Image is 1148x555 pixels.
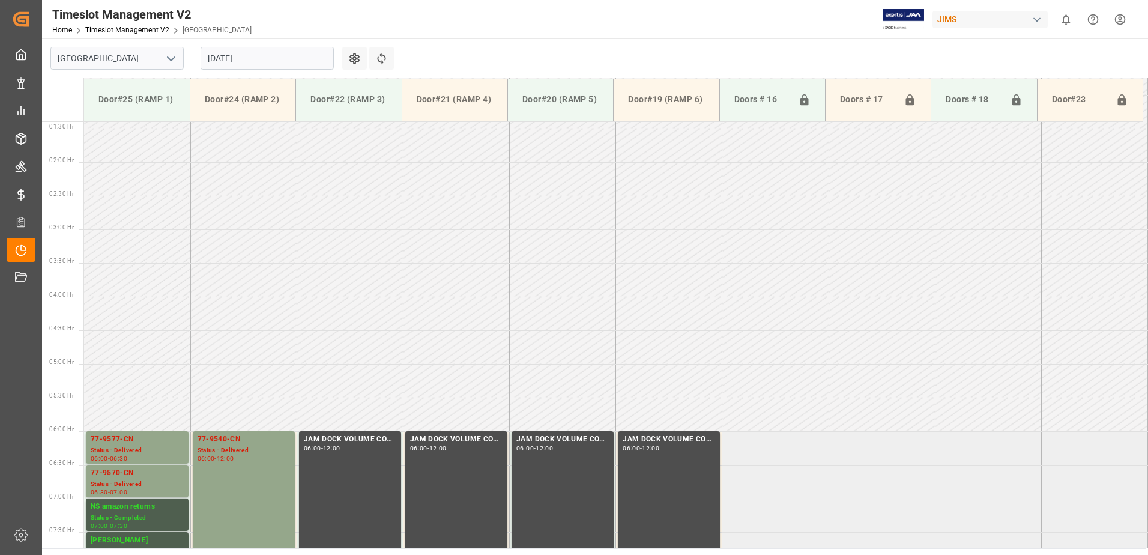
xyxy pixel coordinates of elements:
[49,392,74,399] span: 05:30 Hr
[91,535,184,547] div: [PERSON_NAME]
[198,434,290,446] div: 77-9540-CN
[91,523,108,529] div: 07:00
[108,456,110,461] div: -
[730,88,793,111] div: Doors # 16
[427,446,429,451] div: -
[932,8,1053,31] button: JIMS
[410,434,503,446] div: JAM DOCK VOLUME CONTROL
[410,446,427,451] div: 06:00
[217,456,234,461] div: 12:00
[1053,6,1080,33] button: show 0 new notifications
[49,426,74,432] span: 06:00 Hr
[91,446,184,456] div: Status - Delivered
[49,291,74,298] span: 04:00 Hr
[1080,6,1107,33] button: Help Center
[518,88,603,111] div: Door#20 (RAMP 5)
[49,459,74,466] span: 06:30 Hr
[640,446,642,451] div: -
[49,123,74,130] span: 01:30 Hr
[1047,88,1111,111] div: Door#23
[49,359,74,365] span: 05:00 Hr
[91,434,184,446] div: 77-9577-CN
[50,47,184,70] input: Type to search/select
[201,47,334,70] input: DD.MM.YYYY
[49,258,74,264] span: 03:30 Hr
[49,527,74,533] span: 07:30 Hr
[49,157,74,163] span: 02:00 Hr
[108,523,110,529] div: -
[623,446,640,451] div: 06:00
[91,456,108,461] div: 06:00
[198,446,290,456] div: Status - Delivered
[52,26,72,34] a: Home
[941,88,1005,111] div: Doors # 18
[110,490,127,495] div: 07:00
[110,523,127,529] div: 07:30
[642,446,659,451] div: 12:00
[321,446,323,451] div: -
[516,446,534,451] div: 06:00
[94,88,180,111] div: Door#25 (RAMP 1)
[52,5,252,23] div: Timeslot Management V2
[534,446,536,451] div: -
[883,9,924,30] img: Exertis%20JAM%20-%20Email%20Logo.jpg_1722504956.jpg
[623,434,715,446] div: JAM DOCK VOLUME CONTROL
[162,49,180,68] button: open menu
[304,446,321,451] div: 06:00
[932,11,1048,28] div: JIMS
[200,88,286,111] div: Door#24 (RAMP 2)
[91,501,184,513] div: NS amazon returns
[49,224,74,231] span: 03:00 Hr
[623,88,709,111] div: Door#19 (RAMP 6)
[304,434,396,446] div: JAM DOCK VOLUME CONTROL
[536,446,553,451] div: 12:00
[429,446,447,451] div: 12:00
[412,88,498,111] div: Door#21 (RAMP 4)
[85,26,169,34] a: Timeslot Management V2
[49,493,74,500] span: 07:00 Hr
[91,467,184,479] div: 77-9570-CN
[91,513,184,523] div: Status - Completed
[108,490,110,495] div: -
[835,88,899,111] div: Doors # 17
[516,434,609,446] div: JAM DOCK VOLUME CONTROL
[198,456,215,461] div: 06:00
[49,325,74,332] span: 04:30 Hr
[91,490,108,495] div: 06:30
[323,446,340,451] div: 12:00
[214,456,216,461] div: -
[306,88,391,111] div: Door#22 (RAMP 3)
[91,479,184,490] div: Status - Delivered
[49,190,74,197] span: 02:30 Hr
[110,456,127,461] div: 06:30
